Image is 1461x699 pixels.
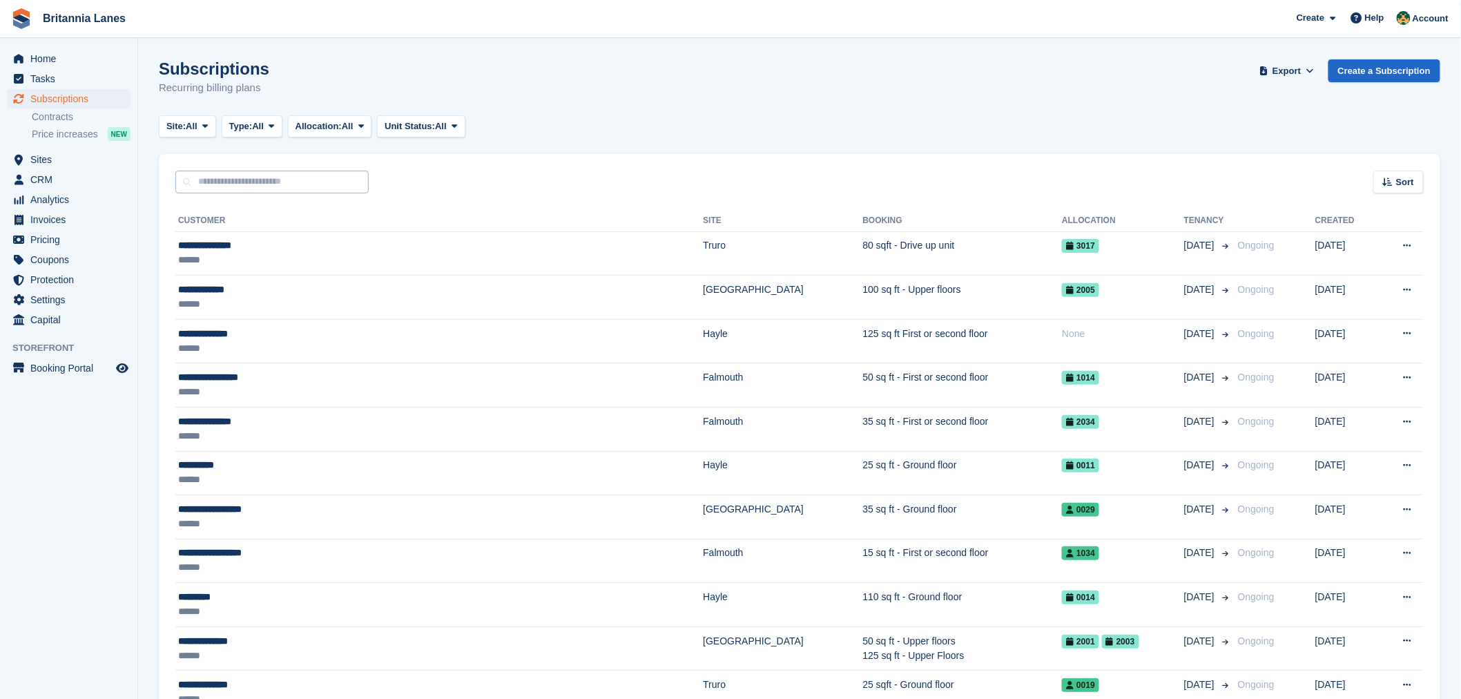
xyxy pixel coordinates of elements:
span: 0011 [1062,459,1099,472]
span: Protection [30,270,113,289]
td: 35 sq ft - Ground floor [863,495,1063,539]
span: Settings [30,290,113,309]
a: menu [7,210,130,229]
td: [GEOGRAPHIC_DATA] [703,626,862,671]
td: Truro [703,231,862,276]
td: [DATE] [1315,407,1378,451]
span: 1014 [1062,371,1099,385]
div: NEW [108,127,130,141]
span: 0029 [1062,503,1099,517]
a: Create a Subscription [1328,59,1440,82]
span: Ongoing [1238,328,1275,339]
span: Unit Status: [385,119,435,133]
span: 2003 [1102,635,1139,649]
span: All [186,119,197,133]
td: 35 sq ft - First or second floor [863,407,1063,451]
a: menu [7,290,130,309]
td: 50 sq ft - First or second floor [863,363,1063,408]
span: Price increases [32,128,98,141]
span: [DATE] [1184,238,1217,253]
span: Ongoing [1238,591,1275,602]
span: Ongoing [1238,416,1275,427]
a: Britannia Lanes [37,7,131,30]
div: None [1062,327,1184,341]
button: Site: All [159,115,216,138]
td: [DATE] [1315,276,1378,320]
span: Tasks [30,69,113,88]
span: All [252,119,264,133]
a: menu [7,190,130,209]
span: Create [1297,11,1324,25]
span: Account [1413,12,1449,26]
td: [DATE] [1315,583,1378,627]
span: All [435,119,447,133]
img: stora-icon-8386f47178a22dfd0bd8f6a31ec36ba5ce8667c1dd55bd0f319d3a0aa187defe.svg [11,8,32,29]
span: Help [1365,11,1384,25]
span: 1034 [1062,546,1099,560]
td: Falmouth [703,363,862,408]
a: menu [7,150,130,169]
td: [GEOGRAPHIC_DATA] [703,495,862,539]
td: Hayle [703,451,862,495]
th: Allocation [1062,210,1184,232]
span: Ongoing [1238,284,1275,295]
td: Hayle [703,583,862,627]
td: 25 sq ft - Ground floor [863,451,1063,495]
th: Customer [175,210,703,232]
th: Site [703,210,862,232]
span: Sort [1396,175,1414,189]
a: menu [7,250,130,269]
span: Ongoing [1238,547,1275,558]
a: Contracts [32,111,130,124]
p: Recurring billing plans [159,80,269,96]
span: Subscriptions [30,89,113,108]
span: [DATE] [1184,327,1217,341]
span: 0019 [1062,678,1099,692]
td: [DATE] [1315,319,1378,363]
span: 3017 [1062,239,1099,253]
td: [DATE] [1315,539,1378,583]
td: 125 sq ft First or second floor [863,319,1063,363]
th: Tenancy [1184,210,1232,232]
button: Type: All [222,115,282,138]
td: Falmouth [703,539,862,583]
td: 15 sq ft - First or second floor [863,539,1063,583]
span: Ongoing [1238,635,1275,647]
a: menu [7,89,130,108]
span: Capital [30,310,113,329]
a: menu [7,310,130,329]
span: 2034 [1062,415,1099,429]
td: [GEOGRAPHIC_DATA] [703,276,862,320]
span: [DATE] [1184,502,1217,517]
span: Invoices [30,210,113,229]
a: Price increases NEW [32,126,130,142]
a: menu [7,230,130,249]
a: menu [7,170,130,189]
span: 2005 [1062,283,1099,297]
td: [DATE] [1315,495,1378,539]
span: Ongoing [1238,459,1275,470]
th: Booking [863,210,1063,232]
span: All [342,119,354,133]
span: Site: [166,119,186,133]
td: [DATE] [1315,451,1378,495]
img: Nathan Kellow [1397,11,1411,25]
span: Storefront [12,341,137,355]
span: [DATE] [1184,370,1217,385]
span: [DATE] [1184,590,1217,604]
td: 80 sqft - Drive up unit [863,231,1063,276]
span: Booking Portal [30,358,113,378]
span: 2001 [1062,635,1099,649]
span: [DATE] [1184,634,1217,649]
span: 0014 [1062,591,1099,604]
td: 100 sq ft - Upper floors [863,276,1063,320]
td: [DATE] [1315,363,1378,408]
td: 50 sq ft - Upper floors 125 sq ft - Upper Floors [863,626,1063,671]
span: Sites [30,150,113,169]
span: Coupons [30,250,113,269]
span: Ongoing [1238,240,1275,251]
span: [DATE] [1184,678,1217,692]
span: [DATE] [1184,414,1217,429]
span: Export [1273,64,1301,78]
span: Analytics [30,190,113,209]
